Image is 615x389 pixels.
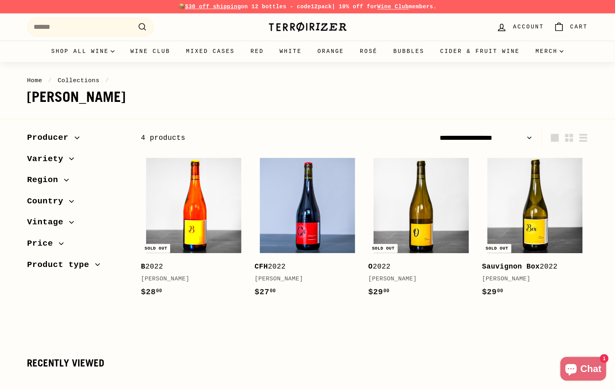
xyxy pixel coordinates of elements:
a: CFH2022[PERSON_NAME] [255,153,361,306]
span: $29 [369,288,390,297]
span: Vintage [27,216,70,229]
div: [PERSON_NAME] [255,274,353,284]
span: Country [27,195,70,208]
b: Sauvignon Box [482,263,540,271]
h1: [PERSON_NAME] [27,89,588,105]
a: Collections [58,77,100,84]
button: Variety [27,150,128,172]
a: Sold out B2022[PERSON_NAME] [141,153,247,306]
a: Wine Club [122,41,178,62]
button: Producer [27,129,128,150]
span: $28 [141,288,162,297]
div: Primary [11,41,604,62]
div: 4 products [141,132,365,144]
sup: 00 [156,288,162,294]
button: Vintage [27,214,128,235]
span: $27 [255,288,276,297]
nav: breadcrumbs [27,76,588,85]
span: / [103,77,111,84]
sup: 00 [497,288,503,294]
a: Cider & Fruit Wine [433,41,528,62]
div: Sold out [141,244,170,253]
div: [PERSON_NAME] [482,274,580,284]
div: Sold out [369,244,398,253]
div: 2022 [255,261,353,272]
span: Producer [27,131,75,145]
div: Recently viewed [27,358,588,369]
span: $29 [482,288,504,297]
a: Rosé [352,41,386,62]
span: Region [27,173,64,187]
a: White [272,41,310,62]
span: Account [513,23,544,31]
span: / [46,77,54,84]
div: [PERSON_NAME] [141,274,239,284]
div: Sold out [483,244,512,253]
a: Sold out O2022[PERSON_NAME] [369,153,474,306]
b: B [141,263,145,271]
a: Orange [310,41,352,62]
div: 2022 [141,261,239,272]
span: $30 off shipping [185,4,241,10]
sup: 00 [384,288,389,294]
p: 📦 on 12 bottles - code | 10% off for members. [27,2,588,11]
inbox-online-store-chat: Shopify online store chat [558,357,609,383]
button: Country [27,193,128,214]
div: 2022 [369,261,466,272]
button: Region [27,171,128,193]
a: Home [27,77,43,84]
a: Wine Club [377,4,409,10]
button: Price [27,235,128,256]
strong: 12pack [311,4,332,10]
sup: 00 [270,288,276,294]
summary: Merch [528,41,572,62]
span: Price [27,237,59,250]
a: Sold out Sauvignon Box2022[PERSON_NAME] [482,153,588,306]
span: Variety [27,152,70,166]
button: Product type [27,256,128,278]
summary: Shop all wine [43,41,123,62]
span: Product type [27,258,96,272]
div: 2022 [482,261,580,272]
div: [PERSON_NAME] [369,274,466,284]
a: Red [243,41,272,62]
a: Mixed Cases [178,41,243,62]
span: Cart [570,23,588,31]
a: Cart [549,15,593,39]
b: O [369,263,373,271]
a: Bubbles [386,41,432,62]
a: Account [492,15,549,39]
b: CFH [255,263,268,271]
